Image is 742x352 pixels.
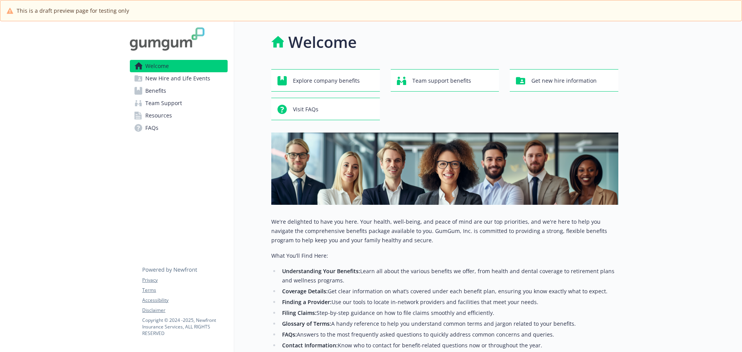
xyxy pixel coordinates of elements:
button: Explore company benefits [271,69,380,92]
a: Disclaimer [142,307,227,314]
a: Accessibility [142,297,227,304]
li: Learn all about the various benefits we offer, from health and dental coverage to retirement plan... [280,267,618,285]
span: Welcome [145,60,169,72]
a: Team Support [130,97,228,109]
p: What You’ll Find Here: [271,251,618,260]
span: Explore company benefits [293,73,360,88]
p: Copyright © 2024 - 2025 , Newfront Insurance Services, ALL RIGHTS RESERVED [142,317,227,337]
strong: Finding a Provider: [282,298,332,306]
li: Step-by-step guidance on how to file claims smoothly and efficiently. [280,308,618,318]
button: Get new hire information [510,69,618,92]
li: Use our tools to locate in-network providers and facilities that meet your needs. [280,298,618,307]
p: We're delighted to have you here. Your health, well-being, and peace of mind are our top prioriti... [271,217,618,245]
a: Privacy [142,277,227,284]
a: New Hire and Life Events [130,72,228,85]
li: Know who to contact for benefit-related questions now or throughout the year. [280,341,618,350]
strong: Filing Claims: [282,309,317,316]
a: Terms [142,287,227,294]
a: Benefits [130,85,228,97]
span: Get new hire information [531,73,597,88]
span: Benefits [145,85,166,97]
span: New Hire and Life Events [145,72,210,85]
a: Resources [130,109,228,122]
a: Welcome [130,60,228,72]
span: Team support benefits [412,73,471,88]
li: Answers to the most frequently asked questions to quickly address common concerns and queries. [280,330,618,339]
button: Visit FAQs [271,98,380,120]
span: FAQs [145,122,158,134]
li: Get clear information on what’s covered under each benefit plan, ensuring you know exactly what t... [280,287,618,296]
img: overview page banner [271,133,618,205]
a: FAQs [130,122,228,134]
h1: Welcome [288,31,357,54]
li: A handy reference to help you understand common terms and jargon related to your benefits. [280,319,618,328]
span: Resources [145,109,172,122]
span: Team Support [145,97,182,109]
button: Team support benefits [391,69,499,92]
strong: Coverage Details: [282,287,328,295]
span: Visit FAQs [293,102,318,117]
strong: Glossary of Terms: [282,320,331,327]
strong: Contact Information: [282,342,338,349]
strong: Understanding Your Benefits: [282,267,360,275]
span: This is a draft preview page for testing only [17,7,129,15]
strong: FAQs: [282,331,297,338]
